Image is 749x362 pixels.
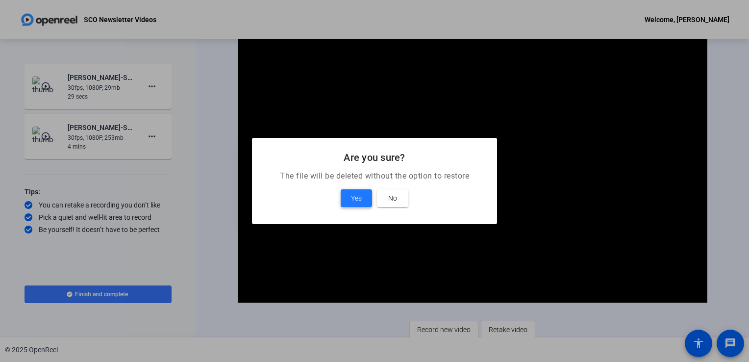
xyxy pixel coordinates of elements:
[264,170,485,182] p: The file will be deleted without the option to restore
[264,150,485,165] h2: Are you sure?
[377,189,408,207] button: No
[388,192,397,204] span: No
[351,192,362,204] span: Yes
[341,189,372,207] button: Yes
